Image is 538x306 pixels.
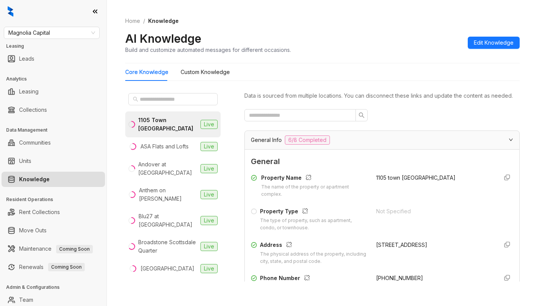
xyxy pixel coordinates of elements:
[260,207,367,217] div: Property Type
[261,184,367,198] div: The name of the property or apartment complex.
[200,242,218,251] span: Live
[260,274,367,284] div: Phone Number
[260,251,367,265] div: The physical address of the property, including city, state, and postal code.
[19,259,85,275] a: RenewalsComing Soon
[200,190,218,199] span: Live
[376,275,423,281] span: [PHONE_NUMBER]
[148,18,179,24] span: Knowledge
[139,186,197,203] div: Anthem on [PERSON_NAME]
[468,37,520,49] button: Edit Knowledge
[251,156,513,167] span: General
[6,76,107,82] h3: Analytics
[2,135,105,150] li: Communities
[19,51,34,66] a: Leads
[139,212,197,229] div: Blu27 at [GEOGRAPHIC_DATA]
[56,245,93,253] span: Coming Soon
[6,127,107,134] h3: Data Management
[200,142,218,151] span: Live
[200,120,218,129] span: Live
[138,116,197,133] div: 1105 Town [GEOGRAPHIC_DATA]
[138,238,197,255] div: Broadstone Scottsdale Quarter
[181,68,230,76] div: Custom Knowledge
[200,164,218,173] span: Live
[8,27,95,39] span: Magnolia Capital
[6,284,107,291] h3: Admin & Configurations
[2,241,105,256] li: Maintenance
[133,97,138,102] span: search
[2,51,105,66] li: Leads
[141,264,194,273] div: [GEOGRAPHIC_DATA]
[143,17,145,25] li: /
[376,241,492,249] div: [STREET_ADDRESS]
[245,131,519,149] div: General Info6/8 Completed
[260,217,367,232] div: The type of property, such as apartment, condo, or townhouse.
[251,136,282,144] span: General Info
[200,216,218,225] span: Live
[6,43,107,50] h3: Leasing
[19,223,47,238] a: Move Outs
[141,142,189,151] div: ASA Flats and Lofts
[2,153,105,169] li: Units
[48,263,85,271] span: Coming Soon
[19,172,50,187] a: Knowledge
[8,6,13,17] img: logo
[2,84,105,99] li: Leasing
[19,102,47,118] a: Collections
[509,137,513,142] span: expanded
[2,205,105,220] li: Rent Collections
[474,39,514,47] span: Edit Knowledge
[2,172,105,187] li: Knowledge
[261,174,367,184] div: Property Name
[2,223,105,238] li: Move Outs
[260,241,367,251] div: Address
[359,112,365,118] span: search
[376,174,456,181] span: 1105 town [GEOGRAPHIC_DATA]
[125,46,291,54] div: Build and customize automated messages for different occasions.
[6,196,107,203] h3: Resident Operations
[376,207,492,216] div: Not Specified
[2,259,105,275] li: Renewals
[19,84,39,99] a: Leasing
[19,205,60,220] a: Rent Collections
[125,31,201,46] h2: AI Knowledge
[19,135,51,150] a: Communities
[244,92,520,100] div: Data is sourced from multiple locations. You can disconnect these links and update the content as...
[285,135,330,145] span: 6/8 Completed
[124,17,142,25] a: Home
[138,160,197,177] div: Andover at [GEOGRAPHIC_DATA]
[19,153,31,169] a: Units
[125,68,168,76] div: Core Knowledge
[2,102,105,118] li: Collections
[200,264,218,273] span: Live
